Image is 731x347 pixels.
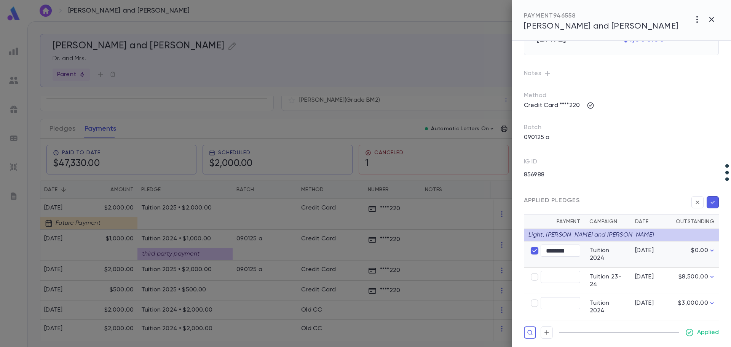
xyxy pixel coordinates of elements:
div: [DATE] [635,273,664,281]
th: Campaign [585,215,630,229]
span: Applied Pledges [524,197,580,205]
div: 856988 [519,169,615,181]
p: IG ID [524,158,537,169]
td: Tuition 23-24 [585,268,630,294]
td: $8,500.00 [669,268,719,294]
p: Applied [697,329,719,336]
p: 090125 a [519,131,554,144]
span: [PERSON_NAME] and [PERSON_NAME] [524,22,678,30]
td: Tuition 2024 [585,241,630,268]
td: $0.00 [669,241,719,268]
p: Notes [524,67,719,80]
div: [DATE] [635,247,664,254]
td: $3,000.00 [669,294,719,320]
td: Tuition 2024 [585,294,630,320]
th: Outstanding [669,215,719,229]
p: Method [524,92,562,99]
div: [DATE] [635,299,664,307]
div: PAYMENT 946558 [524,12,678,20]
p: Batch [524,124,719,131]
div: Light, [PERSON_NAME] and [PERSON_NAME] [524,229,719,241]
th: Payment [524,215,585,229]
th: Date [630,215,669,229]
